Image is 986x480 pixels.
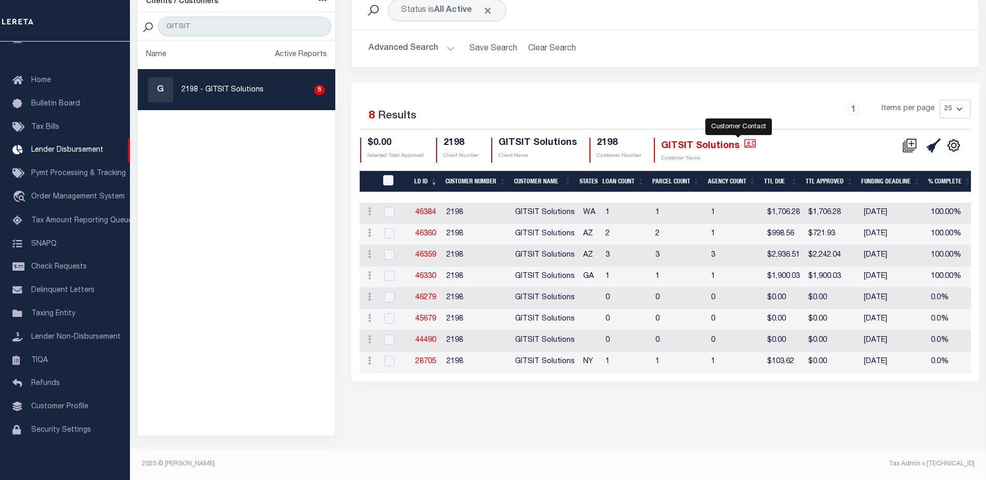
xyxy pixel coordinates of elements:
td: [DATE] [860,266,927,288]
input: Search Customer [158,17,331,36]
td: 0 [707,330,763,352]
span: Pymt Processing & Tracking [31,170,126,177]
td: $1,706.28 [804,203,860,224]
h4: GITSIT Solutions [661,138,756,152]
td: 1 [651,266,707,288]
h4: $0.00 [367,138,424,149]
td: [DATE] [860,224,927,245]
td: GITSIT Solutions [511,352,579,373]
button: Clear Search [523,38,580,59]
a: 1 [848,103,859,115]
td: $0.00 [804,352,860,373]
td: $721.93 [804,224,860,245]
span: Click to Remove [482,5,493,16]
td: 3 [707,245,763,266]
td: 0 [651,309,707,330]
button: Advanced Search [369,38,455,59]
td: GITSIT Solutions [511,330,579,352]
button: Save Search [463,38,523,59]
a: 45679 [415,315,436,323]
span: Items per page [882,103,935,115]
p: Client Number [443,152,479,160]
td: GITSIT Solutions [511,224,579,245]
i: travel_explore [12,191,29,204]
td: $0.00 [804,288,860,309]
span: Delinquent Letters [31,287,95,294]
div: 8 [314,85,325,95]
td: 1 [601,352,651,373]
td: 2198 [442,330,511,352]
td: $1,900.03 [804,266,860,288]
div: G [148,77,173,102]
a: 44490 [415,337,436,344]
td: $0.00 [763,309,804,330]
td: 0.0% [927,330,978,352]
td: [DATE] [860,352,927,373]
td: [DATE] [860,203,927,224]
td: 0 [707,288,763,309]
div: Customer Contact [705,118,772,135]
td: 100.00% [927,266,978,288]
td: 2198 [442,288,511,309]
p: Client Name [498,152,577,160]
span: Customer Profile [31,403,88,410]
td: $1,706.28 [763,203,804,224]
th: Agency Count: activate to sort column ascending [704,171,760,192]
td: 1 [651,352,707,373]
th: Parcel Count: activate to sort column ascending [648,171,704,192]
td: 2198 [442,352,511,373]
span: Security Settings [31,426,91,434]
a: 46279 [415,294,436,301]
td: NY [579,352,601,373]
td: 3 [651,245,707,266]
span: Home [31,77,51,84]
td: $103.62 [763,352,804,373]
p: 2198 - GITSIT Solutions [181,85,264,96]
span: SNAPQ [31,240,57,247]
div: Name [146,49,166,61]
span: TIQA [31,356,48,364]
td: 100.00% [927,203,978,224]
td: $998.56 [763,224,804,245]
td: 0.0% [927,352,978,373]
td: $0.00 [763,330,804,352]
a: 46330 [415,273,436,280]
td: AZ [579,224,601,245]
td: 2 [601,224,651,245]
td: 0 [707,309,763,330]
div: 2025 © [PERSON_NAME]. [134,459,558,469]
th: LD ID: activate to sort column ascending [410,171,441,192]
td: 2198 [442,245,511,266]
td: $1,900.03 [763,266,804,288]
h4: 2198 [597,138,641,149]
td: $2,936.51 [763,245,804,266]
span: Lender Disbursement [31,146,103,154]
td: 2198 [442,203,511,224]
td: 1 [707,266,763,288]
span: Check Requests [31,263,87,271]
td: 1 [707,224,763,245]
td: GITSIT Solutions [511,266,579,288]
td: 1 [651,203,707,224]
span: Tax Bills [31,124,59,131]
p: Customer Number [597,152,641,160]
td: 0 [601,309,651,330]
label: Results [378,108,416,125]
td: $0.00 [804,309,860,330]
td: 1 [707,352,763,373]
td: 1 [707,203,763,224]
td: $2,242.04 [804,245,860,266]
th: Funding Deadline: activate to sort column ascending [857,171,924,192]
td: WA [579,203,601,224]
td: [DATE] [860,245,927,266]
th: LDID [376,171,410,192]
h4: GITSIT Solutions [498,138,577,149]
span: Bulletin Board [31,100,80,108]
td: AZ [579,245,601,266]
td: 0 [601,288,651,309]
th: Ttl Due: activate to sort column ascending [760,171,802,192]
td: GITSIT Solutions [511,245,579,266]
td: GITSIT Solutions [511,309,579,330]
th: States [575,171,598,192]
td: 2198 [442,309,511,330]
